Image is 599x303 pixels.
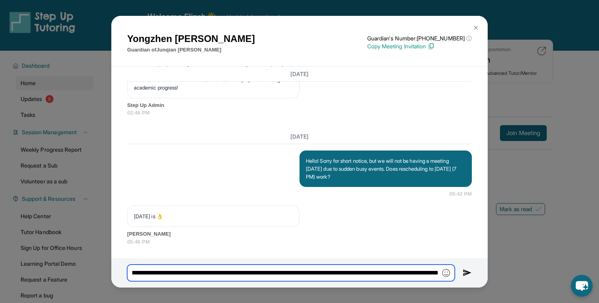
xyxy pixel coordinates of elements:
p: Copy Meeting Invitation [367,42,472,50]
h1: Yongzhen [PERSON_NAME] [127,32,255,46]
span: ⓘ [466,34,472,42]
span: 05:46 PM [127,238,472,246]
p: Hello! Sorry for short notice, but we will not be having a meeting [DATE] due to sudden busy even... [306,157,465,181]
span: [PERSON_NAME] [127,230,472,238]
img: Send icon [463,268,472,278]
h3: [DATE] [127,133,472,141]
img: Copy Icon [427,43,435,50]
p: Guardian's Number: [PHONE_NUMBER] [367,34,472,42]
p: Guardian of Junqian [PERSON_NAME] [127,46,255,54]
button: chat-button [571,275,593,297]
span: 05:42 PM [449,190,472,198]
img: Emoji [442,269,450,277]
h3: [DATE] [127,70,472,78]
span: Step Up Admin [127,101,472,109]
span: 02:46 PM [127,109,472,117]
img: Close Icon [473,25,479,31]
p: [DATE] is 👌 [134,212,293,220]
